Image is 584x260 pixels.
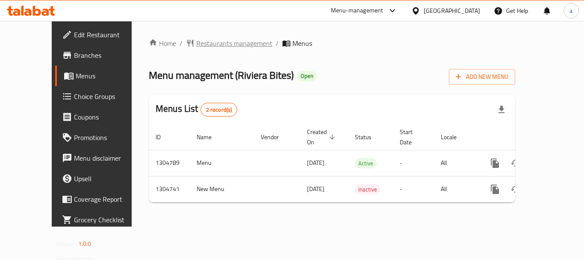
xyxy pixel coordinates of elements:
span: Active [355,158,377,168]
td: 1304741 [149,176,190,202]
span: 1.0.0 [78,238,91,249]
span: a [569,6,572,15]
a: Promotions [55,127,149,148]
span: Inactive [355,185,380,194]
td: All [434,150,478,176]
a: Coupons [55,107,149,127]
button: more [485,153,505,173]
td: 1304789 [149,150,190,176]
td: - [393,150,434,176]
td: - [393,176,434,202]
span: Version: [56,238,77,249]
span: Menu disclaimer [74,153,142,163]
span: Edit Restaurant [74,30,142,40]
span: Locale [441,132,468,142]
span: 2 record(s) [201,106,237,114]
table: enhanced table [149,124,574,203]
a: Edit Restaurant [55,24,149,45]
span: Vendor [261,132,290,142]
span: Menus [292,38,312,48]
span: Branches [74,50,142,60]
a: Restaurants management [186,38,272,48]
th: Actions [478,124,574,150]
span: [DATE] [307,157,324,168]
li: / [276,38,279,48]
div: Menu-management [331,6,383,16]
button: Add New Menu [449,69,515,85]
td: New Menu [190,176,254,202]
span: ID [156,132,172,142]
span: Choice Groups [74,91,142,102]
td: All [434,176,478,202]
button: Change Status [505,153,526,173]
span: Coverage Report [74,194,142,204]
span: Promotions [74,132,142,143]
span: Restaurants management [196,38,272,48]
span: Add New Menu [456,72,508,82]
td: Menu [190,150,254,176]
button: more [485,179,505,200]
a: Choice Groups [55,86,149,107]
h2: Menus List [156,102,237,117]
a: Menus [55,66,149,86]
nav: breadcrumb [149,38,515,48]
span: Start Date [400,127,424,147]
button: Change Status [505,179,526,200]
div: Total records count [201,103,238,117]
span: Open [297,72,317,80]
div: Open [297,71,317,81]
div: [GEOGRAPHIC_DATA] [424,6,480,15]
span: Grocery Checklist [74,215,142,225]
a: Menu disclaimer [55,148,149,168]
span: Menus [76,71,142,81]
a: Coverage Report [55,189,149,209]
span: [DATE] [307,183,324,194]
li: / [180,38,183,48]
a: Home [149,38,176,48]
span: Created On [307,127,338,147]
span: Menu management ( Riviera Bites ) [149,66,294,85]
span: Status [355,132,383,142]
a: Upsell [55,168,149,189]
div: Export file [491,99,512,120]
span: Name [197,132,223,142]
span: Coupons [74,112,142,122]
a: Grocery Checklist [55,209,149,230]
span: Upsell [74,173,142,184]
a: Branches [55,45,149,66]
